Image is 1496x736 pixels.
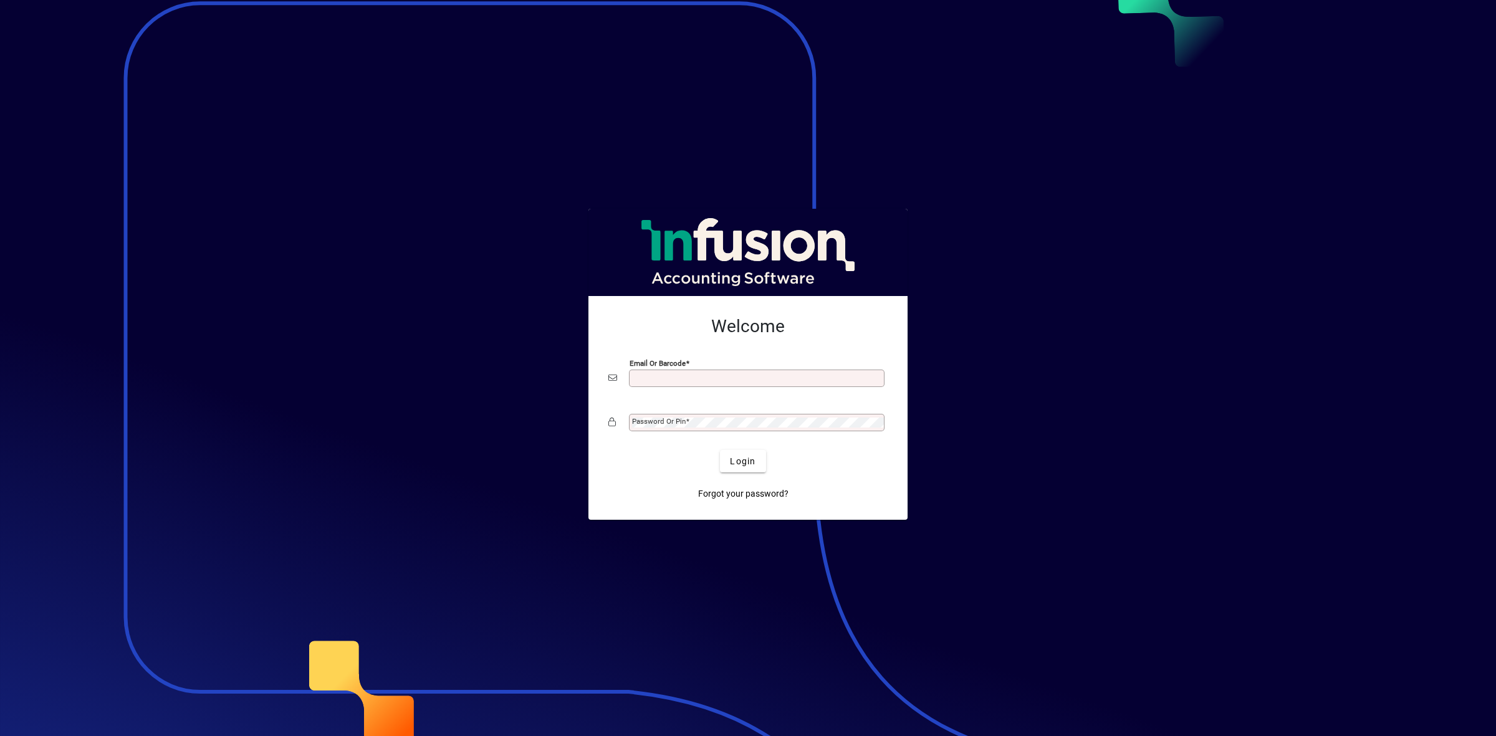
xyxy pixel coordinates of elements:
[720,450,765,472] button: Login
[730,455,755,468] span: Login
[693,482,794,505] a: Forgot your password?
[608,316,888,337] h2: Welcome
[632,417,686,426] mat-label: Password or Pin
[630,359,686,368] mat-label: Email or Barcode
[698,487,789,500] span: Forgot your password?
